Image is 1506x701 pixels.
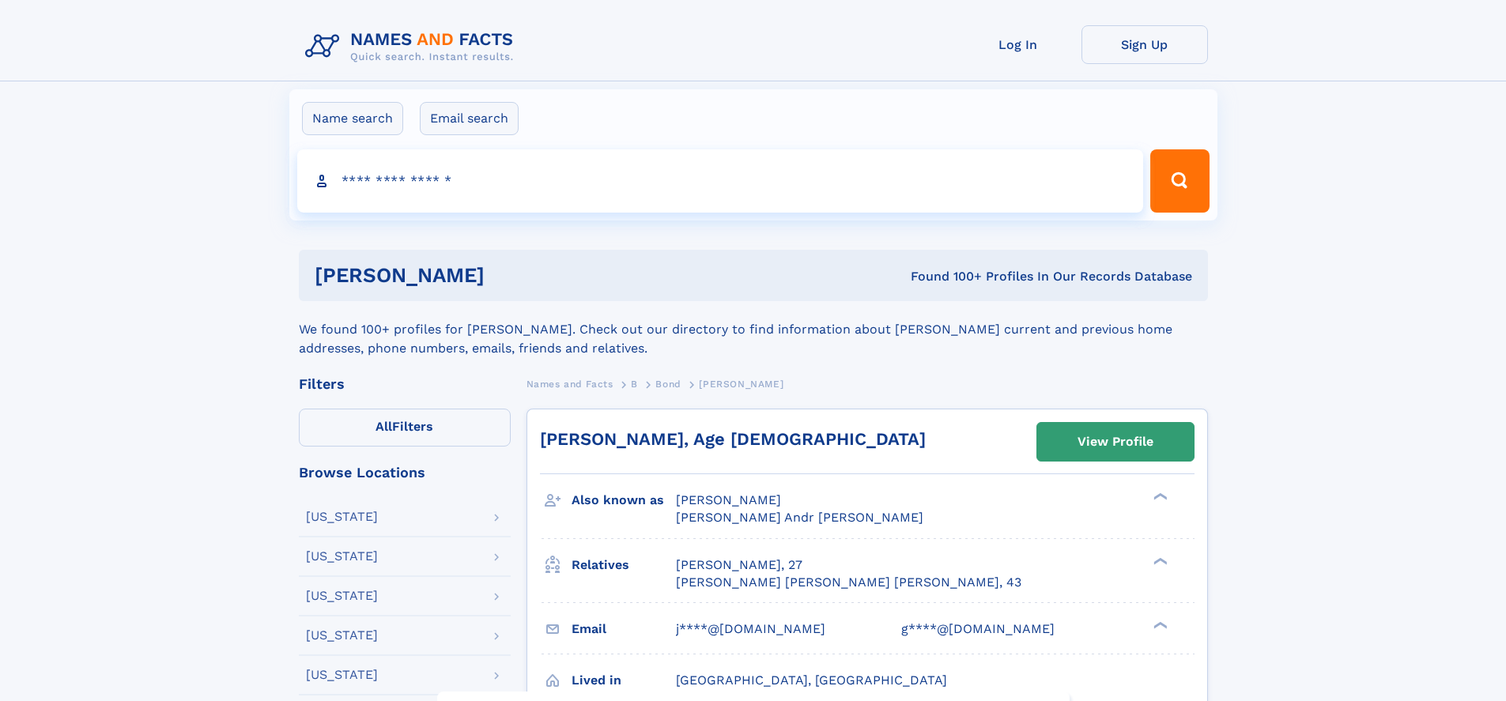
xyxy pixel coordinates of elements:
a: B [631,374,638,394]
span: All [376,419,392,434]
a: [PERSON_NAME] [PERSON_NAME] [PERSON_NAME], 43 [676,574,1021,591]
span: [PERSON_NAME] Andr [PERSON_NAME] [676,510,923,525]
span: [GEOGRAPHIC_DATA], [GEOGRAPHIC_DATA] [676,673,947,688]
div: Filters [299,377,511,391]
a: Sign Up [1081,25,1208,64]
div: Browse Locations [299,465,511,480]
a: View Profile [1037,423,1194,461]
a: [PERSON_NAME], Age [DEMOGRAPHIC_DATA] [540,429,926,449]
span: [PERSON_NAME] [699,379,783,390]
div: [US_STATE] [306,550,378,563]
div: We found 100+ profiles for [PERSON_NAME]. Check out our directory to find information about [PERS... [299,301,1208,358]
a: Names and Facts [527,374,613,394]
a: Bond [655,374,681,394]
a: [PERSON_NAME], 27 [676,556,802,574]
span: B [631,379,638,390]
span: Bond [655,379,681,390]
div: ❯ [1149,492,1168,502]
label: Filters [299,409,511,447]
div: ❯ [1149,620,1168,630]
div: [US_STATE] [306,669,378,681]
div: [US_STATE] [306,590,378,602]
button: Search Button [1150,149,1209,213]
h3: Email [572,616,676,643]
div: View Profile [1078,424,1153,460]
label: Name search [302,102,403,135]
h1: [PERSON_NAME] [315,266,698,285]
h3: Relatives [572,552,676,579]
h3: Lived in [572,667,676,694]
span: [PERSON_NAME] [676,492,781,507]
div: [US_STATE] [306,511,378,523]
a: Log In [955,25,1081,64]
img: Logo Names and Facts [299,25,527,68]
input: search input [297,149,1144,213]
h3: Also known as [572,487,676,514]
div: ❯ [1149,556,1168,566]
label: Email search [420,102,519,135]
div: Found 100+ Profiles In Our Records Database [697,268,1192,285]
div: [US_STATE] [306,629,378,642]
